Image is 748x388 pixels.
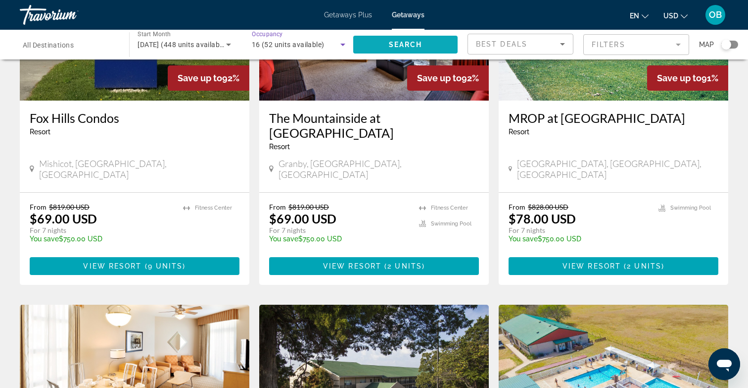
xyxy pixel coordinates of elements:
span: ( ) [142,262,186,270]
span: View Resort [323,262,381,270]
span: $819.00 USD [288,203,329,211]
p: $750.00 USD [269,235,409,243]
p: $750.00 USD [509,235,649,243]
button: Change currency [663,8,688,23]
span: OB [709,10,722,20]
button: View Resort(2 units) [509,257,718,275]
button: View Resort(2 units) [269,257,479,275]
span: Swimming Pool [431,221,471,227]
span: You save [30,235,59,243]
span: Resort [509,128,529,136]
span: Save up to [657,73,701,83]
span: Best Deals [476,40,527,48]
span: View Resort [83,262,141,270]
a: Travorium [20,2,119,28]
span: Search [389,41,422,49]
p: $69.00 USD [30,211,97,226]
span: $828.00 USD [528,203,568,211]
span: 2 units [627,262,661,270]
span: Mishicot, [GEOGRAPHIC_DATA], [GEOGRAPHIC_DATA] [39,158,239,180]
span: 9 units [148,262,183,270]
span: Fitness Center [431,205,468,211]
span: Resort [30,128,50,136]
span: From [509,203,525,211]
span: From [30,203,47,211]
span: Fitness Center [195,205,232,211]
span: You save [509,235,538,243]
p: $78.00 USD [509,211,576,226]
button: Search [353,36,458,54]
span: 16 (52 units available) [252,41,325,49]
span: $819.00 USD [49,203,90,211]
span: USD [663,12,678,20]
div: 91% [647,65,728,91]
span: Swimming Pool [670,205,711,211]
span: Map [699,38,714,52]
p: For 7 nights [30,226,173,235]
span: From [269,203,286,211]
iframe: Button to launch messaging window [708,348,740,380]
p: $69.00 USD [269,211,336,226]
button: Filter [583,34,689,55]
a: The Mountainside at [GEOGRAPHIC_DATA] [269,111,479,140]
span: View Resort [562,262,621,270]
span: en [630,12,639,20]
p: $750.00 USD [30,235,173,243]
button: View Resort(9 units) [30,257,239,275]
span: ( ) [621,262,664,270]
span: Start Month [138,31,171,38]
a: Getaways Plus [324,11,372,19]
span: Resort [269,143,290,151]
a: Fox Hills Condos [30,111,239,125]
span: You save [269,235,298,243]
p: For 7 nights [269,226,409,235]
div: 92% [407,65,489,91]
span: ( ) [381,262,425,270]
button: User Menu [702,4,728,25]
span: Occupancy [252,31,283,38]
span: All Destinations [23,41,74,49]
span: Save up to [178,73,222,83]
span: 2 units [387,262,422,270]
mat-select: Sort by [476,38,565,50]
a: Getaways [392,11,424,19]
button: Change language [630,8,649,23]
span: [DATE] (448 units available) [138,41,228,49]
span: Granby, [GEOGRAPHIC_DATA], [GEOGRAPHIC_DATA] [279,158,479,180]
div: 92% [168,65,249,91]
a: MROP at [GEOGRAPHIC_DATA] [509,111,718,125]
p: For 7 nights [509,226,649,235]
span: Save up to [417,73,462,83]
span: [GEOGRAPHIC_DATA], [GEOGRAPHIC_DATA], [GEOGRAPHIC_DATA] [517,158,718,180]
